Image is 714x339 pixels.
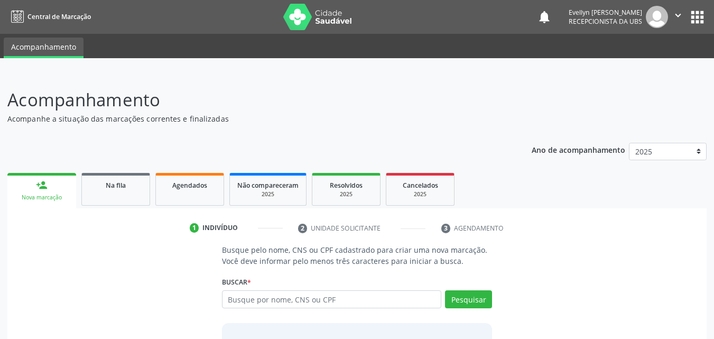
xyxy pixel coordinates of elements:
span: Na fila [106,181,126,190]
label: Buscar [222,274,251,290]
p: Acompanhamento [7,87,497,113]
span: Agendados [172,181,207,190]
span: Resolvidos [330,181,363,190]
button: notifications [537,10,552,24]
button: apps [688,8,707,26]
div: person_add [36,179,48,191]
p: Acompanhe a situação das marcações correntes e finalizadas [7,113,497,124]
a: Central de Marcação [7,8,91,25]
button:  [668,6,688,28]
button: Pesquisar [445,290,492,308]
span: Cancelados [403,181,438,190]
div: Nova marcação [15,194,69,201]
input: Busque por nome, CNS ou CPF [222,290,442,308]
span: Recepcionista da UBS [569,17,642,26]
span: Não compareceram [237,181,299,190]
i:  [672,10,684,21]
p: Ano de acompanhamento [532,143,625,156]
img: img [646,6,668,28]
div: Indivíduo [202,223,238,233]
div: 1 [190,223,199,233]
div: Evellyn [PERSON_NAME] [569,8,642,17]
span: Central de Marcação [27,12,91,21]
a: Acompanhamento [4,38,84,58]
div: 2025 [320,190,373,198]
div: 2025 [237,190,299,198]
p: Busque pelo nome, CNS ou CPF cadastrado para criar uma nova marcação. Você deve informar pelo men... [222,244,493,267]
div: 2025 [394,190,447,198]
